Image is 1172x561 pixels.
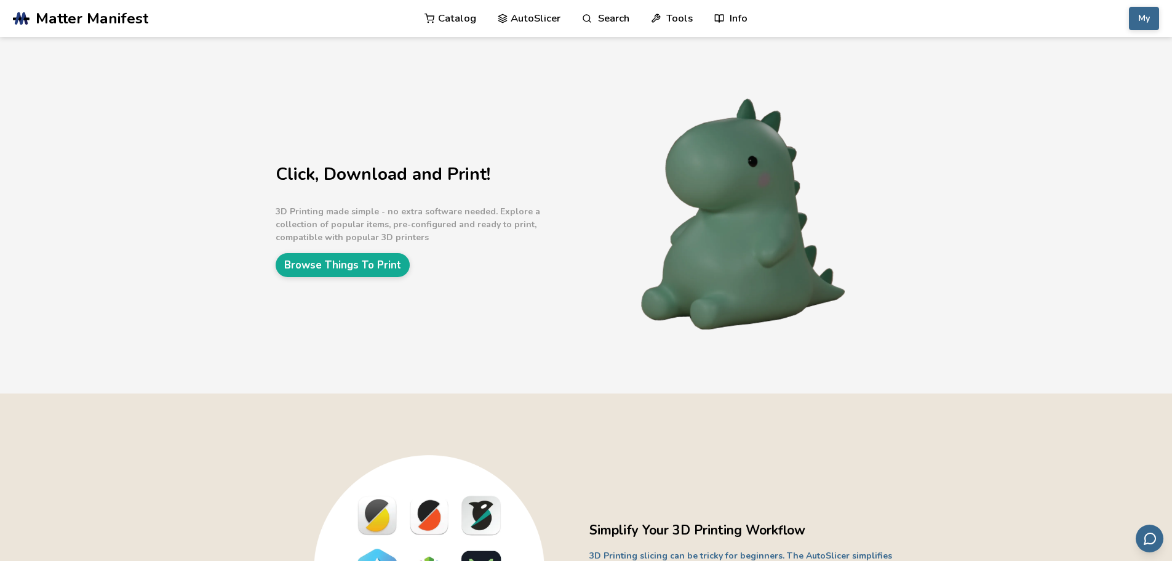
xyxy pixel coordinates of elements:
button: My [1129,7,1159,30]
button: Send feedback via email [1136,525,1163,552]
h1: Click, Download and Print! [276,165,583,184]
p: 3D Printing made simple - no extra software needed. Explore a collection of popular items, pre-co... [276,205,583,244]
a: Browse Things To Print [276,253,410,277]
h2: Simplify Your 3D Printing Workflow [589,521,897,540]
span: Matter Manifest [36,10,148,27]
